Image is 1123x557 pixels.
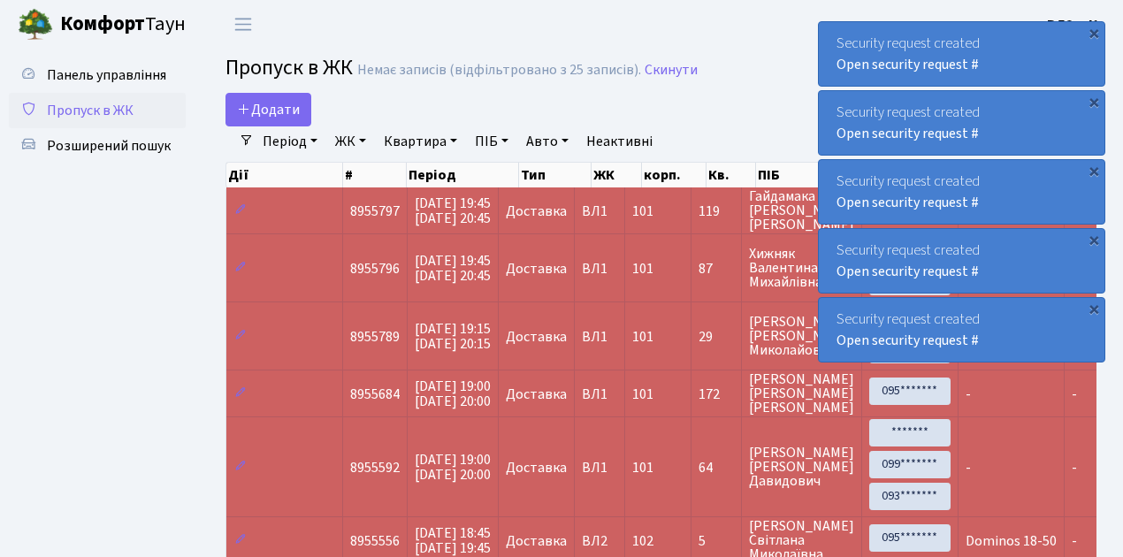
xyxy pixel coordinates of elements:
span: Панель управління [47,65,166,85]
div: Security request created [819,160,1104,224]
div: Security request created [819,22,1104,86]
a: Квартира [377,126,464,156]
span: ВЛ1 [582,461,617,475]
span: 101 [632,327,653,347]
th: корп. [642,163,707,187]
span: Таун [60,10,186,40]
b: ВЛ2 -. К. [1047,15,1102,34]
a: Неактивні [579,126,660,156]
span: 102 [632,531,653,551]
a: Open security request # [837,193,979,212]
span: 29 [699,330,734,344]
span: 8955684 [350,385,400,404]
span: Розширений пошук [47,136,171,156]
div: × [1085,300,1103,317]
span: [PERSON_NAME] [PERSON_NAME] Давидович [749,446,854,488]
span: ВЛ1 [582,387,617,401]
th: Дії [226,163,343,187]
th: ПІБ [756,163,877,187]
button: Переключити навігацію [221,10,265,39]
span: 8955797 [350,202,400,221]
span: [DATE] 19:15 [DATE] 20:15 [415,319,491,354]
a: Скинути [645,62,698,79]
th: Тип [519,163,592,187]
span: 119 [699,204,734,218]
div: Security request created [819,91,1104,155]
span: [PERSON_NAME] [PERSON_NAME] Миколайович [749,315,854,357]
a: Розширений пошук [9,128,186,164]
span: Хижняк Валентина Михайлівна [749,247,854,289]
span: ВЛ1 [582,204,617,218]
th: Кв. [707,163,756,187]
span: 87 [699,262,734,276]
th: # [343,163,407,187]
div: Security request created [819,229,1104,293]
div: Security request created [819,298,1104,362]
a: Додати [225,93,311,126]
span: 101 [632,259,653,278]
span: Доставка [506,461,567,475]
span: Гайдамака [PERSON_NAME] [PERSON_NAME] [749,189,854,232]
div: × [1085,162,1103,179]
span: - [966,385,971,404]
span: [PERSON_NAME] [PERSON_NAME] [PERSON_NAME] [749,372,854,415]
span: ВЛ2 [582,534,617,548]
a: Open security request # [837,55,979,74]
span: 8955796 [350,259,400,278]
div: Немає записів (відфільтровано з 25 записів). [357,62,641,79]
span: ВЛ1 [582,262,617,276]
a: Панель управління [9,57,186,93]
a: Період [256,126,325,156]
span: - [1072,385,1077,404]
a: Пропуск в ЖК [9,93,186,128]
span: 64 [699,461,734,475]
span: [DATE] 19:00 [DATE] 20:00 [415,450,491,485]
span: - [1072,458,1077,477]
span: Додати [237,100,300,119]
span: 172 [699,387,734,401]
span: Доставка [506,534,567,548]
div: × [1085,93,1103,111]
span: 8955556 [350,531,400,551]
span: [DATE] 19:45 [DATE] 20:45 [415,251,491,286]
th: ЖК [592,163,642,187]
img: logo.png [18,7,53,42]
a: Open security request # [837,262,979,281]
a: Авто [519,126,576,156]
span: Доставка [506,387,567,401]
span: [DATE] 19:00 [DATE] 20:00 [415,377,491,411]
span: Dominos 18-50 [966,531,1057,551]
span: Пропуск в ЖК [47,101,134,120]
span: 5 [699,534,734,548]
b: Комфорт [60,10,145,38]
span: Пропуск в ЖК [225,52,353,83]
a: Open security request # [837,124,979,143]
span: 8955592 [350,458,400,477]
span: Доставка [506,204,567,218]
span: Доставка [506,262,567,276]
span: 101 [632,458,653,477]
a: ВЛ2 -. К. [1047,14,1102,35]
span: [DATE] 19:45 [DATE] 20:45 [415,194,491,228]
span: - [966,458,971,477]
div: × [1085,231,1103,248]
th: Період [407,163,519,187]
a: ПІБ [468,126,516,156]
span: 101 [632,385,653,404]
span: 101 [632,202,653,221]
a: Open security request # [837,331,979,350]
span: Доставка [506,330,567,344]
span: - [1072,531,1077,551]
span: 8955789 [350,327,400,347]
span: ВЛ1 [582,330,617,344]
a: ЖК [328,126,373,156]
div: × [1085,24,1103,42]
